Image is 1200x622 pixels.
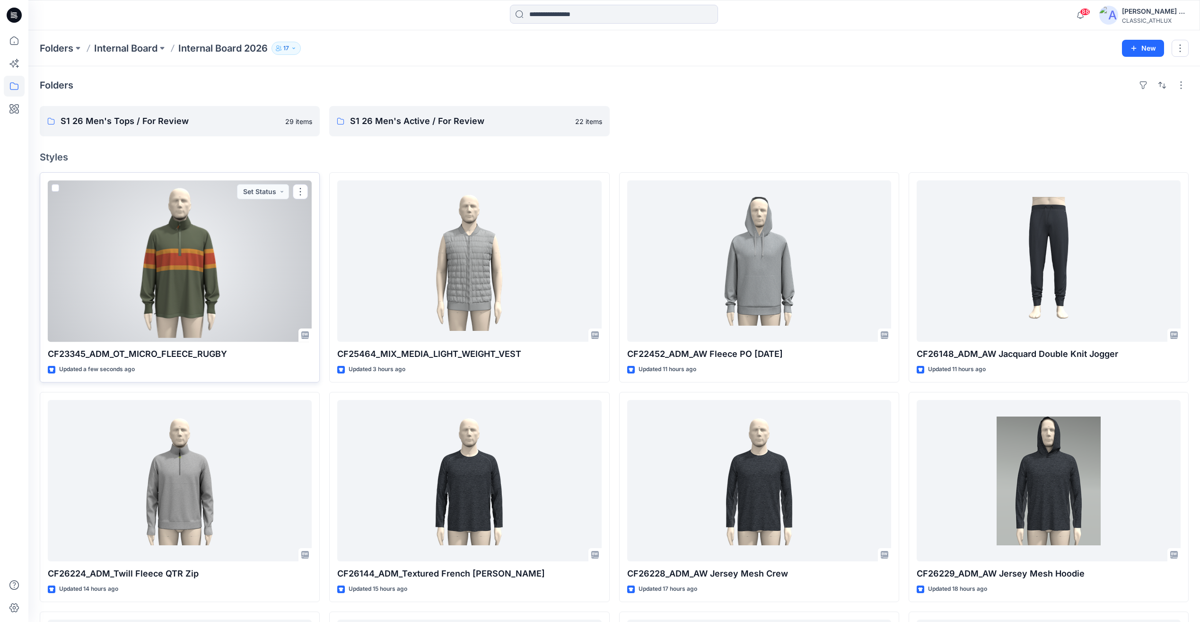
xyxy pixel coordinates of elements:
[40,80,73,91] h4: Folders
[1122,17,1188,24] div: CLASSIC_ATHLUX
[94,42,158,55] a: Internal Board
[283,43,289,53] p: 17
[350,115,569,128] p: S1 26 Men's Active / For Review
[349,584,407,594] p: Updated 15 hours ago
[337,400,601,561] a: CF26144_ADM_Textured French Terry Crew
[1080,8,1090,16] span: 88
[48,400,312,561] a: CF26224_ADM_Twill Fleece QTR Zip
[40,42,73,55] a: Folders
[40,106,320,136] a: S1 26 Men's Tops / For Review29 items
[1122,6,1188,17] div: [PERSON_NAME] Cfai
[627,567,891,580] p: CF26228_ADM_AW Jersey Mesh Crew
[1122,40,1164,57] button: New
[627,347,891,361] p: CF22452_ADM_AW Fleece PO [DATE]
[329,106,609,136] a: S1 26 Men's Active / For Review22 items
[349,364,405,374] p: Updated 3 hours ago
[928,364,986,374] p: Updated 11 hours ago
[59,584,118,594] p: Updated 14 hours ago
[59,364,135,374] p: Updated a few seconds ago
[178,42,268,55] p: Internal Board 2026
[627,180,891,342] a: CF22452_ADM_AW Fleece PO 03SEP25
[272,42,301,55] button: 17
[1099,6,1118,25] img: avatar
[48,567,312,580] p: CF26224_ADM_Twill Fleece QTR Zip
[40,151,1189,163] h4: Styles
[627,400,891,561] a: CF26228_ADM_AW Jersey Mesh Crew
[917,400,1181,561] a: CF26229_ADM_AW Jersey Mesh Hoodie
[928,584,987,594] p: Updated 18 hours ago
[575,116,602,126] p: 22 items
[61,115,280,128] p: S1 26 Men's Tops / For Review
[917,347,1181,361] p: CF26148_ADM_AW Jacquard Double Knit Jogger
[48,347,312,361] p: CF23345_ADM_OT_MICRO_FLEECE_RUGBY
[917,567,1181,580] p: CF26229_ADM_AW Jersey Mesh Hoodie
[337,567,601,580] p: CF26144_ADM_Textured French [PERSON_NAME]
[48,180,312,342] a: CF23345_ADM_OT_MICRO_FLEECE_RUGBY
[285,116,312,126] p: 29 items
[337,180,601,342] a: CF25464_MIX_MEDIA_LIGHT_WEIGHT_VEST
[337,347,601,361] p: CF25464_MIX_MEDIA_LIGHT_WEIGHT_VEST
[639,584,697,594] p: Updated 17 hours ago
[639,364,696,374] p: Updated 11 hours ago
[917,180,1181,342] a: CF26148_ADM_AW Jacquard Double Knit Jogger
